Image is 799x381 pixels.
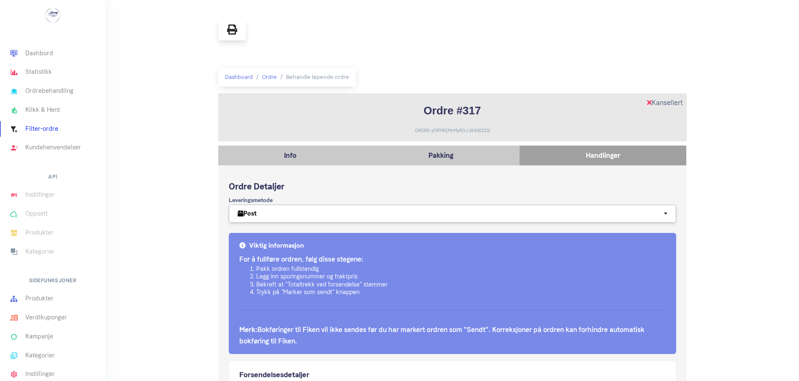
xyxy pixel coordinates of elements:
li: Bekreft at "Totaltrekk ved forsendelse" stemmer [256,281,666,289]
li: Behandle løpende ordre [277,73,349,81]
h3: Forsendelsesdetaljer [239,370,666,381]
h6: Sidefunksjoner [29,275,77,286]
h2: Ordre Detaljer [229,180,676,193]
li: Trykk på "Marker som sendt" knappen [256,289,666,297]
p: Pakking [367,150,515,161]
small: ORDRE-yf3Ff8QMnMyROJ (#436223) [415,128,490,133]
p: For å fullføre ordren, følg disse stegene: [239,254,666,265]
label: Leveringsmetode [229,196,273,205]
div: Post [238,209,662,218]
p: Kansellert [647,97,683,108]
h6: API [48,171,57,182]
p: Handlinger [524,150,682,161]
strong: Merk: [239,326,257,334]
a: Dashboard [225,74,253,80]
li: Pakk ordren fullstendig [256,265,666,273]
a: Ordre [262,74,277,80]
a: Print pakkeseddel [218,20,246,41]
p: Info [222,150,358,161]
img: ... [45,7,61,24]
h4: Viktig informasjon [239,241,666,251]
button: Post [229,205,676,223]
li: Legg inn sporingsnummer og fraktpris [256,273,666,281]
p: Bokføringer til Fiken vil ikke sendes før du har markert ordren som "Sendt". Korreksjoner på ordr... [239,324,666,347]
h1: Ordre #317 [220,103,685,119]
